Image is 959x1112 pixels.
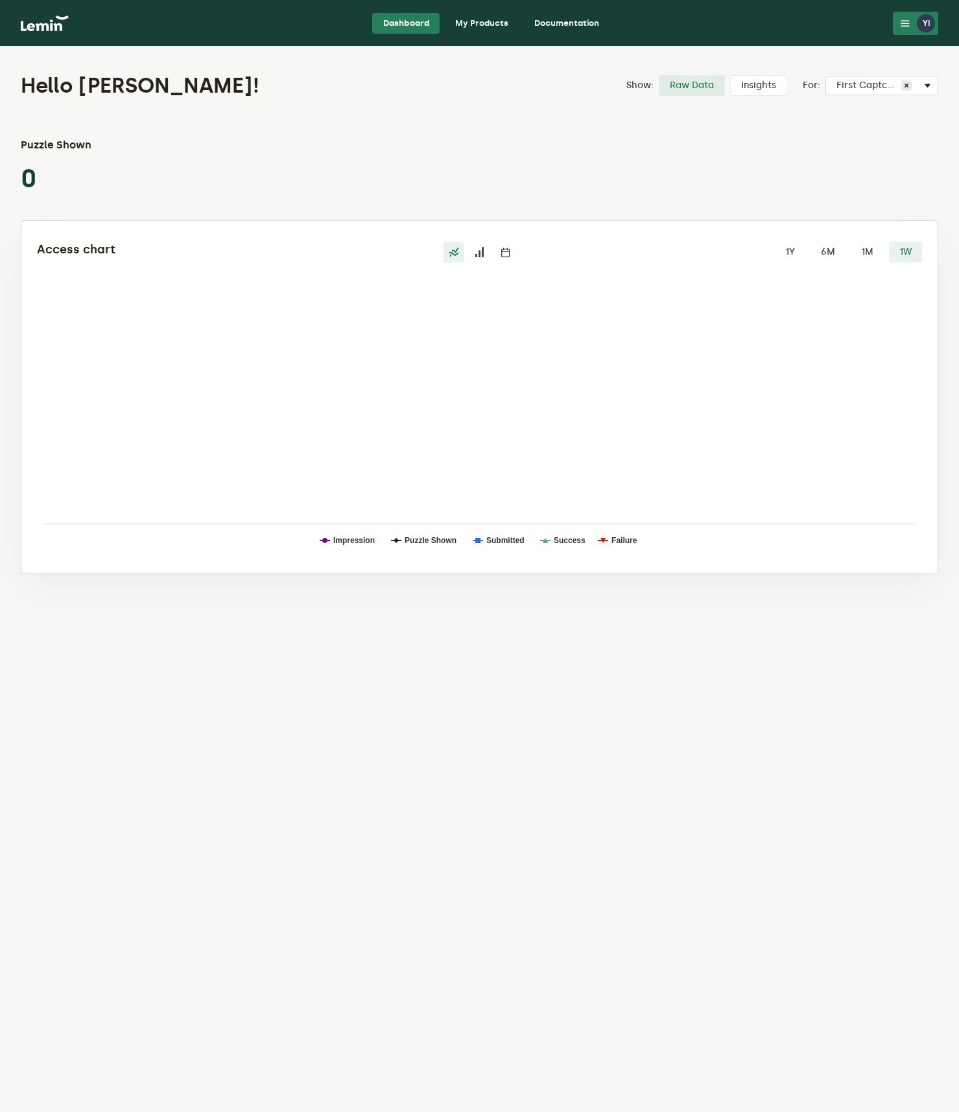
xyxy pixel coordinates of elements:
[803,80,820,91] label: For:
[893,12,938,35] button: YI
[445,13,519,34] a: My Products
[21,137,133,153] h3: Puzzle Shown
[21,16,69,31] img: logo
[659,75,725,96] label: Raw Data
[21,163,133,194] p: 0
[21,73,545,98] h1: Hello [PERSON_NAME]!
[730,75,787,96] label: Insights
[554,536,586,545] text: Success
[836,80,901,91] span: First Captcha Change
[889,242,922,262] label: 1W
[333,536,375,545] text: Impression
[811,242,846,262] label: 6M
[917,14,935,32] div: YI
[405,536,456,545] text: Puzzle Shown
[774,242,805,262] label: 1Y
[37,242,332,257] h2: Access chart
[626,80,654,91] label: Show:
[851,242,884,262] label: 1M
[372,13,440,34] a: Dashboard
[486,536,525,545] text: Submitted
[524,13,610,34] a: Documentation
[611,536,637,545] text: Failure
